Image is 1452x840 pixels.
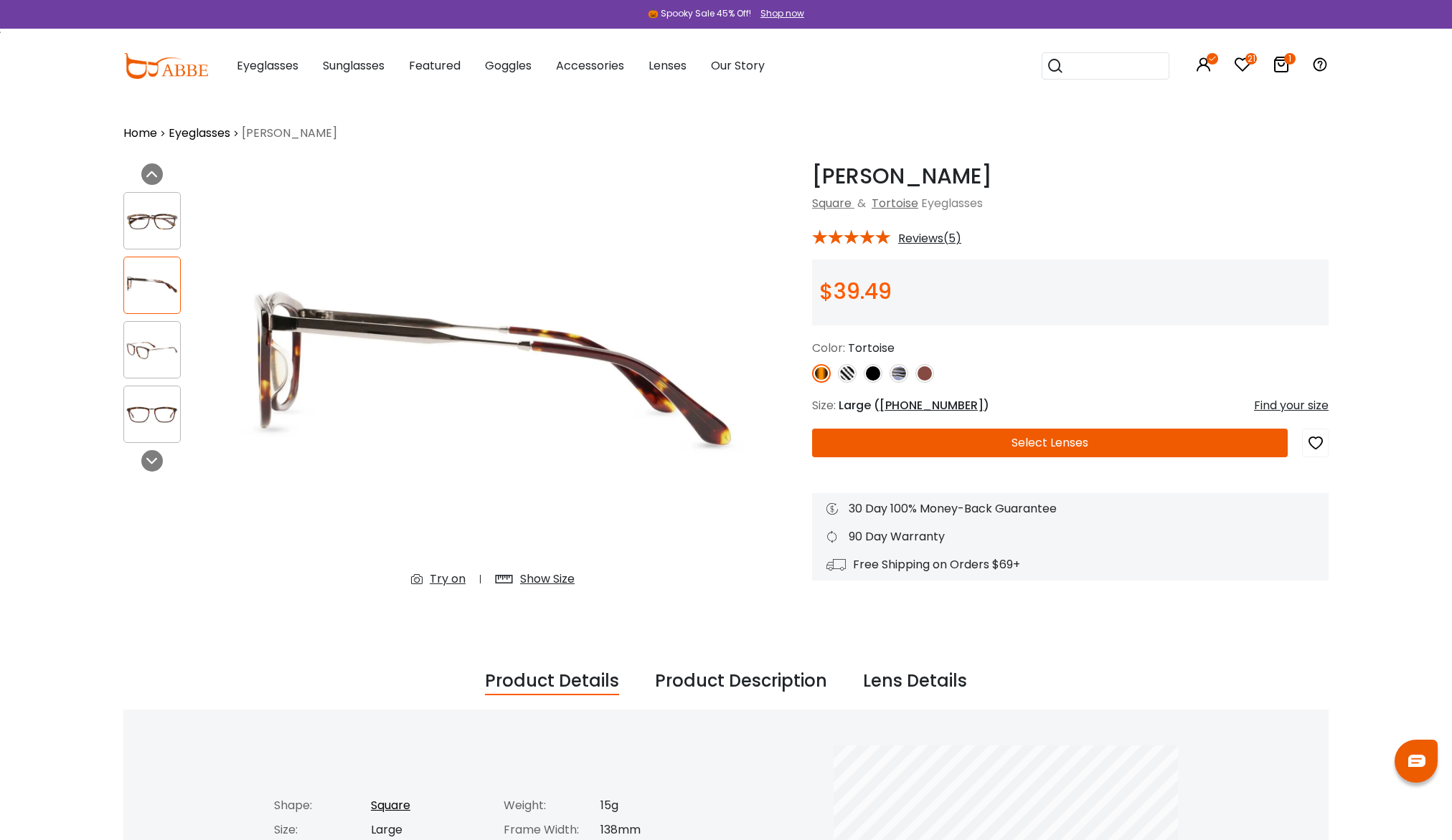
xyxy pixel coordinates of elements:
div: Free Shipping on Orders $69+ [826,556,1314,573]
div: Shape: [274,797,371,814]
span: $39.49 [819,276,892,307]
div: Size: [274,821,371,839]
a: Eyeglasses [169,125,230,142]
span: Accessories [556,57,624,74]
i: 21 [1245,53,1257,65]
div: 138mm [600,821,719,839]
span: [PERSON_NAME] [242,125,337,142]
span: [PHONE_NUMBER] [880,397,984,414]
div: Product Description [655,668,827,695]
div: Try on [430,571,466,588]
div: Shop now [760,7,804,20]
span: Goggles [485,57,532,74]
div: Find your size [1254,397,1329,414]
span: Our Story [711,57,765,74]
img: Audrey Tortoise Acetate , Metal Eyeglasses , UniversalBridgeFit Frames from ABBE Glasses [124,401,180,429]
img: Audrey Tortoise Acetate , Metal Eyeglasses , UniversalBridgeFit Frames from ABBE Glasses [124,207,180,235]
span: Lenses [649,57,687,74]
div: Weight: [504,797,600,814]
div: Frame Width: [504,821,600,839]
span: Sunglasses [323,57,385,74]
span: Featured [409,57,461,74]
div: 🎃 Spooky Sale 45% Off! [648,7,751,20]
span: Eyeglasses [921,195,983,211]
div: 15g [600,797,719,814]
span: Eyeglasses [237,57,298,74]
span: Large ( ) [839,397,989,414]
div: Show Size [520,571,575,588]
a: Shop now [753,7,804,19]
span: & [854,195,869,211]
a: Tortoise [872,195,918,211]
button: Select Lenses [812,429,1288,457]
img: Audrey Tortoise Acetate , Metal Eyeglasses , UniversalBridgeFit Frames from ABBE Glasses [124,272,180,300]
span: Size: [812,397,836,414]
div: Lens Details [863,668,967,695]
a: 21 [1234,59,1251,75]
a: Square [812,195,852,211]
div: 90 Day Warranty [826,528,1314,545]
div: Product Details [485,668,619,695]
a: Square [371,797,410,813]
div: 30 Day 100% Money-Back Guarantee [826,500,1314,517]
img: Audrey Tortoise Acetate , Metal Eyeglasses , UniversalBridgeFit Frames from ABBE Glasses [124,336,180,364]
img: abbeglasses.com [123,53,208,79]
div: Large [371,821,489,839]
a: Home [123,125,157,142]
span: Tortoise [848,340,895,356]
a: 1 [1273,59,1290,75]
span: Color: [812,340,845,356]
span: Reviews(5) [898,232,961,245]
img: Audrey Tortoise Acetate , Metal Eyeglasses , UniversalBridgeFit Frames from ABBE Glasses [231,163,755,599]
i: 1 [1284,53,1296,65]
h1: [PERSON_NAME] [812,163,1329,189]
img: chat [1408,755,1425,767]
